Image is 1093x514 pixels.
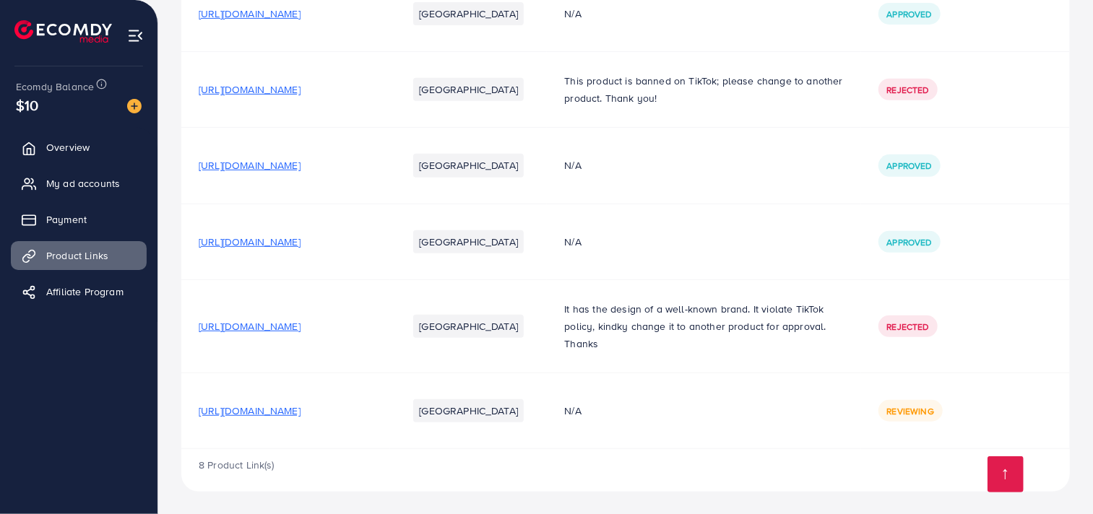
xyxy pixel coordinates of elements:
p: It has the design of a well-known brand. It violate TikTok policy, kindky change it to another pr... [564,300,843,352]
span: $10 [16,95,38,116]
li: [GEOGRAPHIC_DATA] [413,230,524,253]
li: [GEOGRAPHIC_DATA] [413,399,524,422]
a: Affiliate Program [11,277,147,306]
a: Payment [11,205,147,234]
span: N/A [564,158,581,173]
span: [URL][DOMAIN_NAME] [199,235,301,249]
span: N/A [564,6,581,21]
img: menu [127,27,144,44]
li: [GEOGRAPHIC_DATA] [413,2,524,25]
li: [GEOGRAPHIC_DATA] [413,154,524,177]
span: Product Links [46,248,108,263]
p: This product is banned on TikTok; please change to another product. Thank you! [564,72,843,107]
span: Approved [887,236,932,248]
img: image [127,99,142,113]
iframe: Chat [1032,449,1082,503]
span: My ad accounts [46,176,120,191]
span: [URL][DOMAIN_NAME] [199,404,301,418]
span: Approved [887,160,932,172]
span: Rejected [887,84,929,96]
span: [URL][DOMAIN_NAME] [199,319,301,334]
li: [GEOGRAPHIC_DATA] [413,78,524,101]
span: Ecomdy Balance [16,79,94,94]
span: Approved [887,8,932,20]
a: My ad accounts [11,169,147,198]
span: [URL][DOMAIN_NAME] [199,6,301,21]
span: N/A [564,235,581,249]
li: [GEOGRAPHIC_DATA] [413,315,524,338]
span: [URL][DOMAIN_NAME] [199,158,301,173]
a: Overview [11,133,147,162]
span: N/A [564,404,581,418]
a: Product Links [11,241,147,270]
img: logo [14,20,112,43]
span: 8 Product Link(s) [199,458,275,472]
span: Rejected [887,321,929,333]
span: [URL][DOMAIN_NAME] [199,82,301,97]
span: Reviewing [887,405,934,417]
span: Affiliate Program [46,284,124,299]
span: Overview [46,140,90,154]
span: Payment [46,212,87,227]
